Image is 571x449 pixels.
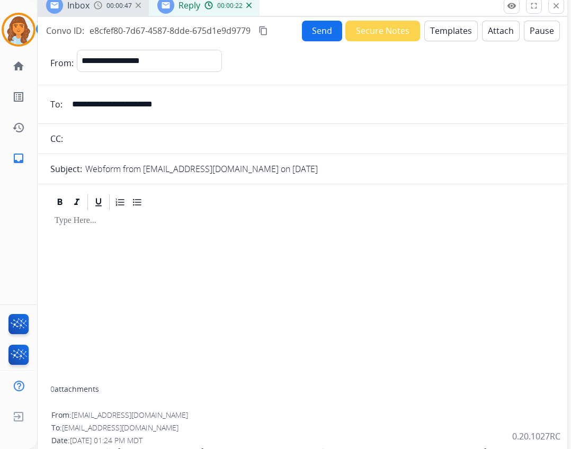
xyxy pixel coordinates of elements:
div: Date: [51,435,554,446]
div: Bold [52,194,68,210]
span: 00:00:47 [106,2,132,10]
div: attachments [50,384,99,394]
button: Attach [482,21,520,41]
mat-icon: close [551,1,561,11]
mat-icon: list_alt [12,91,25,103]
span: [DATE] 01:24 PM MDT [70,435,142,445]
mat-icon: remove_red_eye [507,1,516,11]
button: Secure Notes [345,21,420,41]
button: Templates [424,21,478,41]
div: Underline [91,194,106,210]
mat-icon: inbox [12,152,25,165]
div: Italic [69,194,85,210]
p: To: [50,98,63,111]
div: From: [51,410,554,420]
span: [EMAIL_ADDRESS][DOMAIN_NAME] [62,423,179,433]
mat-icon: home [12,60,25,73]
div: To: [51,423,554,433]
mat-icon: history [12,121,25,134]
p: Convo ID: [46,24,84,37]
span: 0 [50,384,55,394]
p: CC: [50,132,63,145]
span: 00:00:22 [217,2,243,10]
div: Ordered List [112,194,128,210]
mat-icon: fullscreen [529,1,539,11]
p: Webform from [EMAIL_ADDRESS][DOMAIN_NAME] on [DATE] [85,163,318,175]
mat-icon: content_copy [258,26,268,35]
p: Subject: [50,163,82,175]
p: 0.20.1027RC [512,430,560,443]
span: e8cfef80-7d67-4587-8dde-675d1e9d9779 [90,25,251,37]
img: avatar [4,15,33,44]
div: Bullet List [129,194,145,210]
button: Pause [524,21,560,41]
button: Send [302,21,342,41]
span: [EMAIL_ADDRESS][DOMAIN_NAME] [72,410,188,420]
p: From: [50,57,74,69]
